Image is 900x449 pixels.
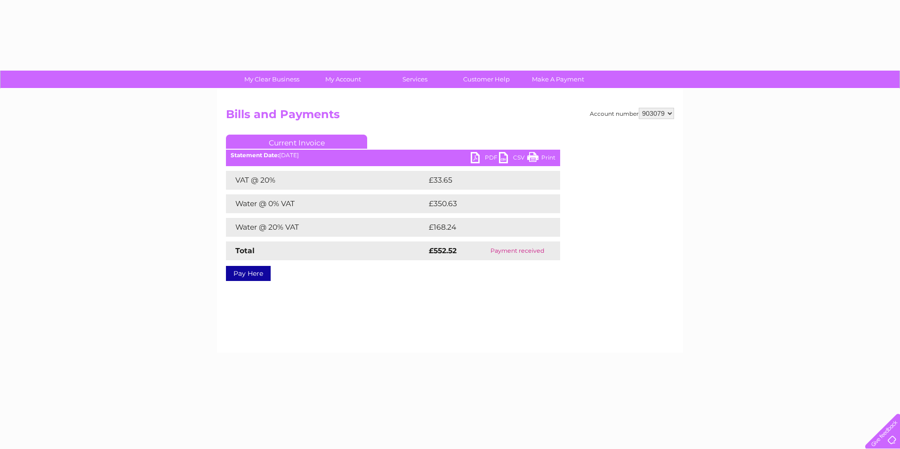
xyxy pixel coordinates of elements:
[231,152,279,159] b: Statement Date:
[519,71,597,88] a: Make A Payment
[226,194,426,213] td: Water @ 0% VAT
[233,71,311,88] a: My Clear Business
[226,135,367,149] a: Current Invoice
[226,171,426,190] td: VAT @ 20%
[499,152,527,166] a: CSV
[426,171,541,190] td: £33.65
[448,71,525,88] a: Customer Help
[426,194,544,213] td: £350.63
[305,71,382,88] a: My Account
[226,266,271,281] a: Pay Here
[471,152,499,166] a: PDF
[429,246,457,255] strong: £552.52
[226,152,560,159] div: [DATE]
[235,246,255,255] strong: Total
[527,152,555,166] a: Print
[226,218,426,237] td: Water @ 20% VAT
[426,218,543,237] td: £168.24
[376,71,454,88] a: Services
[590,108,674,119] div: Account number
[226,108,674,126] h2: Bills and Payments
[474,241,560,260] td: Payment received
